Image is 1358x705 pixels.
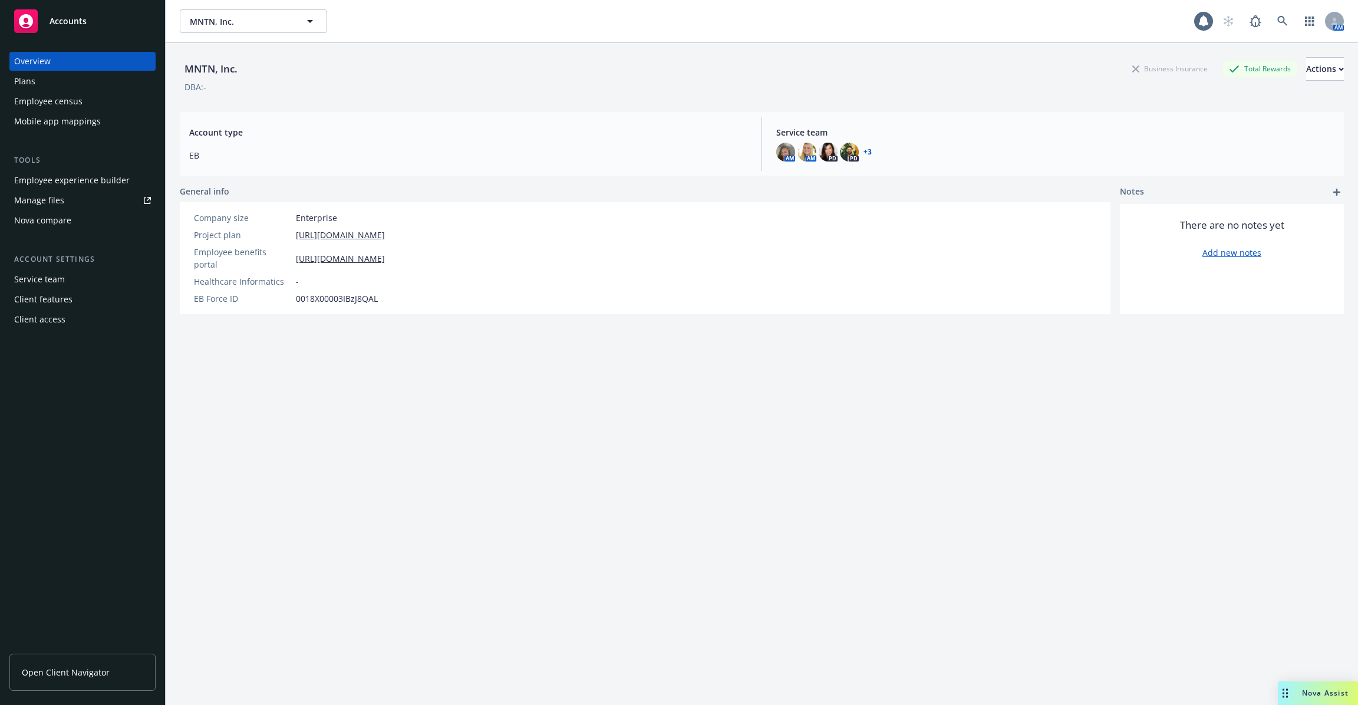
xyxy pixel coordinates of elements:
[1330,185,1344,199] a: add
[1278,681,1293,705] div: Drag to move
[194,246,291,271] div: Employee benefits portal
[9,52,156,71] a: Overview
[1302,688,1349,698] span: Nova Assist
[1298,9,1321,33] a: Switch app
[296,229,385,241] a: [URL][DOMAIN_NAME]
[1271,9,1294,33] a: Search
[9,112,156,131] a: Mobile app mappings
[9,92,156,111] a: Employee census
[1223,61,1297,76] div: Total Rewards
[819,143,838,162] img: photo
[863,149,872,156] a: +3
[14,211,71,230] div: Nova compare
[22,666,110,678] span: Open Client Navigator
[14,290,72,309] div: Client features
[296,275,299,288] span: -
[1306,58,1344,80] div: Actions
[194,275,291,288] div: Healthcare Informatics
[1306,57,1344,81] button: Actions
[296,292,378,305] span: 0018X00003IBzJ8QAL
[9,154,156,166] div: Tools
[1120,185,1144,199] span: Notes
[194,229,291,241] div: Project plan
[194,212,291,224] div: Company size
[180,9,327,33] button: MNTN, Inc.
[180,185,229,197] span: General info
[1217,9,1240,33] a: Start snowing
[9,211,156,230] a: Nova compare
[1244,9,1267,33] a: Report a Bug
[797,143,816,162] img: photo
[9,5,156,38] a: Accounts
[9,171,156,190] a: Employee experience builder
[194,292,291,305] div: EB Force ID
[296,212,337,224] span: Enterprise
[1202,246,1261,259] a: Add new notes
[14,310,65,329] div: Client access
[776,143,795,162] img: photo
[9,191,156,210] a: Manage files
[189,126,747,139] span: Account type
[189,149,747,162] span: EB
[776,126,1334,139] span: Service team
[50,17,87,26] span: Accounts
[1126,61,1214,76] div: Business Insurance
[9,290,156,309] a: Client features
[14,72,35,91] div: Plans
[190,15,292,28] span: MNTN, Inc.
[9,270,156,289] a: Service team
[14,92,83,111] div: Employee census
[14,112,101,131] div: Mobile app mappings
[9,253,156,265] div: Account settings
[296,252,385,265] a: [URL][DOMAIN_NAME]
[180,61,242,77] div: MNTN, Inc.
[9,72,156,91] a: Plans
[14,270,65,289] div: Service team
[14,171,130,190] div: Employee experience builder
[1180,218,1284,232] span: There are no notes yet
[184,81,206,93] div: DBA: -
[840,143,859,162] img: photo
[9,310,156,329] a: Client access
[1278,681,1358,705] button: Nova Assist
[14,52,51,71] div: Overview
[14,191,64,210] div: Manage files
